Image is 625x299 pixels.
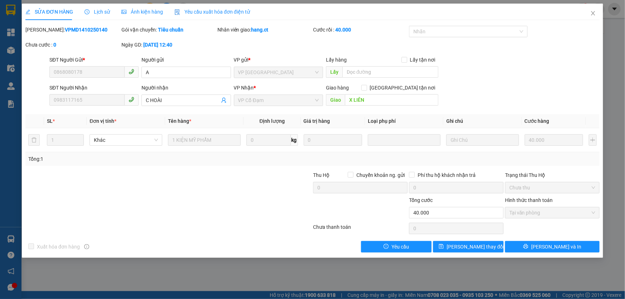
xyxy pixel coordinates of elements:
span: phone [129,97,134,102]
span: Yêu cầu xuất hóa đơn điện tử [174,9,250,15]
span: Lấy tận nơi [407,56,438,64]
span: save [439,244,444,250]
span: Phí thu hộ khách nhận trả [415,171,479,179]
div: [PERSON_NAME]: [25,26,120,34]
div: Chưa thanh toán [313,223,409,236]
button: exclamation-circleYêu cầu [361,241,432,252]
span: Chưa thu [509,182,595,193]
input: 0 [304,134,362,146]
span: phone [129,69,134,74]
span: SL [47,118,53,124]
span: [GEOGRAPHIC_DATA] tận nơi [367,84,438,92]
input: Dọc đường [345,94,438,106]
button: printer[PERSON_NAME] và In [505,241,600,252]
div: Chưa cước : [25,41,120,49]
span: Tổng cước [409,197,433,203]
span: picture [121,9,126,14]
div: SĐT Người Nhận [49,84,139,92]
span: VP Nhận [234,85,254,91]
span: user-add [221,97,227,103]
img: icon [174,9,180,15]
div: Người nhận [141,84,231,92]
b: 40.000 [335,27,351,33]
b: [DATE] 12:40 [143,42,172,48]
span: Giao [326,94,345,106]
input: Dọc đường [342,66,438,78]
div: Trạng thái Thu Hộ [505,171,600,179]
span: printer [523,244,528,250]
b: Tiêu chuẩn [158,27,183,33]
span: info-circle [84,244,89,249]
span: Tên hàng [168,118,191,124]
span: close [590,10,596,16]
span: Giá trị hàng [304,118,330,124]
span: kg [291,134,298,146]
div: Tổng: 1 [28,155,241,163]
div: SĐT Người Gửi [49,56,139,64]
span: edit [25,9,30,14]
span: Lấy [326,66,342,78]
button: delete [28,134,40,146]
b: 0 [53,42,56,48]
th: Loại phụ phí [365,114,443,128]
span: Khác [94,135,158,145]
div: VP gửi [234,56,323,64]
span: Định lượng [259,118,285,124]
span: SỬA ĐƠN HÀNG [25,9,73,15]
input: Ghi Chú [446,134,519,146]
input: VD: Bàn, Ghế [168,134,241,146]
span: Thu Hộ [313,172,330,178]
button: plus [589,134,597,146]
span: Lấy hàng [326,57,347,63]
span: Chuyển khoản ng. gửi [354,171,408,179]
th: Ghi chú [443,114,522,128]
span: exclamation-circle [384,244,389,250]
span: Xuất hóa đơn hàng [34,243,83,251]
span: Giao hàng [326,85,349,91]
span: Yêu cầu [391,243,409,251]
div: Ngày GD: [121,41,216,49]
b: hang.ct [251,27,269,33]
button: save[PERSON_NAME] thay đổi [433,241,504,252]
span: VP Cổ Đạm [238,95,319,106]
span: Đơn vị tính [90,118,116,124]
span: Tại văn phòng [509,207,595,218]
span: [PERSON_NAME] thay đổi [447,243,504,251]
div: Nhân viên giao: [217,26,312,34]
span: Cước hàng [525,118,549,124]
div: Người gửi [141,56,231,64]
span: [PERSON_NAME] và In [531,243,581,251]
input: 0 [525,134,583,146]
span: Ảnh kiện hàng [121,9,163,15]
b: VPMD1410250140 [65,27,107,33]
span: Lịch sử [85,9,110,15]
button: Close [583,4,603,24]
span: clock-circle [85,9,90,14]
div: Gói vận chuyển: [121,26,216,34]
div: Cước rồi : [313,26,408,34]
span: VP Mỹ Đình [238,67,319,78]
label: Hình thức thanh toán [505,197,553,203]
